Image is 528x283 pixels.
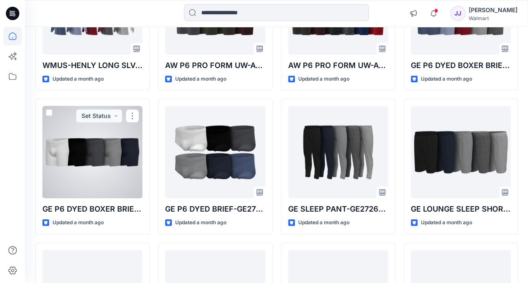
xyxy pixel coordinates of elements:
[42,60,142,71] p: WMUS-HENLY LONG SLV-N2-3D
[165,106,265,198] a: GE P6 DYED BRIEF-GE27260846
[165,203,265,215] p: GE P6 DYED BRIEF-GE27260846
[288,203,388,215] p: GE SLEEP PANT-GE27260851
[42,203,142,215] p: GE P6 DYED BOXER BRIEF-GE27260848
[450,6,465,21] div: JJ
[288,60,388,71] p: AW P6 PRO FORM UW-AW27261890
[288,106,388,198] a: GE SLEEP PANT-GE27260851
[53,75,104,84] p: Updated a month ago
[298,218,349,227] p: Updated a month ago
[175,75,226,84] p: Updated a month ago
[298,75,349,84] p: Updated a month ago
[42,106,142,198] a: GE P6 DYED BOXER BRIEF-GE27260848
[421,218,472,227] p: Updated a month ago
[469,5,517,15] div: [PERSON_NAME]
[411,60,511,71] p: GE P6 DYED BOXER BRIEF-GE27260848
[165,60,265,71] p: AW P6 PRO FORM UW-AW27261889
[53,218,104,227] p: Updated a month ago
[421,75,472,84] p: Updated a month ago
[411,106,511,198] a: GE LOUNGE SLEEP SHORT-GE27260850
[411,203,511,215] p: GE LOUNGE SLEEP SHORT-GE27260850
[469,15,517,21] div: Walmart
[175,218,226,227] p: Updated a month ago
